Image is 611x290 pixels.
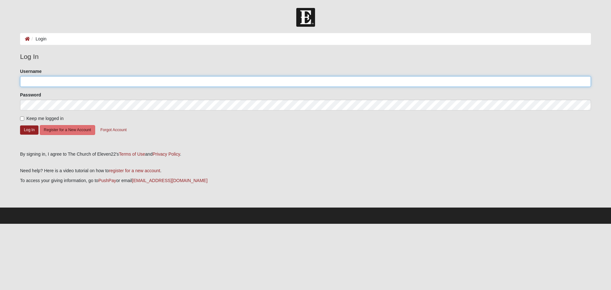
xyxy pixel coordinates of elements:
a: [EMAIL_ADDRESS][DOMAIN_NAME] [132,178,207,183]
a: Terms of Use [119,152,145,157]
button: Forgot Account [96,125,131,135]
a: Privacy Policy [152,152,180,157]
span: Keep me logged in [26,116,64,121]
a: PushPay [98,178,116,183]
img: Church of Eleven22 Logo [296,8,315,27]
p: Need help? Here is a video tutorial on how to . [20,167,591,174]
a: register for a new account [109,168,160,173]
button: Register for a New Account [40,125,95,135]
legend: Log In [20,52,591,62]
label: Username [20,68,42,74]
div: By signing in, I agree to The Church of Eleven22's and . [20,151,591,158]
p: To access your giving information, go to or email [20,177,591,184]
label: Password [20,92,41,98]
input: Keep me logged in [20,117,24,121]
li: Login [30,36,46,42]
button: Log In [20,125,39,135]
